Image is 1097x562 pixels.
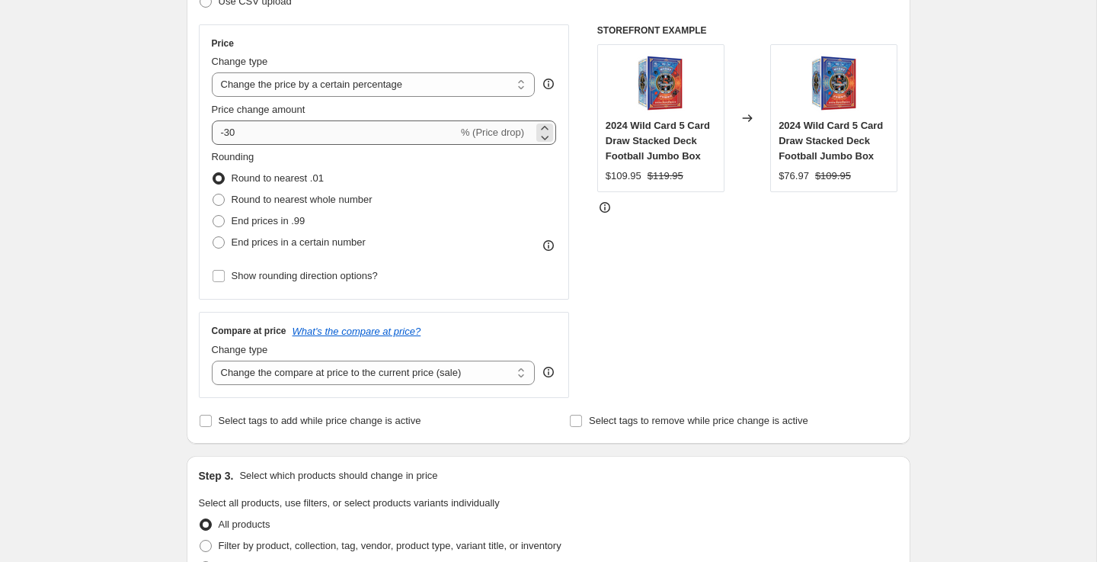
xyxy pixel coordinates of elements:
img: resizingforshopify-2025-08-26T114430.254_80x.png [630,53,691,114]
strike: $119.95 [648,169,683,184]
span: Show rounding direction options? [232,270,378,281]
span: Round to nearest whole number [232,194,373,205]
span: 2024 Wild Card 5 Card Draw Stacked Deck Football Jumbo Box [606,120,710,162]
span: % (Price drop) [461,127,524,138]
span: All products [219,519,270,530]
img: resizingforshopify-2025-08-26T114430.254_80x.png [804,53,865,114]
span: Select all products, use filters, or select products variants individually [199,497,500,509]
div: $109.95 [606,169,641,184]
span: Round to nearest .01 [232,172,324,184]
p: Select which products should change in price [239,468,437,483]
h2: Step 3. [199,468,234,483]
strike: $109.95 [815,169,851,184]
div: $76.97 [779,169,809,184]
span: Rounding [212,151,254,162]
input: -15 [212,120,458,145]
div: help [541,76,556,92]
span: Select tags to remove while price change is active [589,415,808,426]
span: Change type [212,344,268,355]
span: End prices in .99 [232,215,305,226]
h6: STOREFRONT EXAMPLE [597,24,898,37]
h3: Price [212,37,234,50]
span: Select tags to add while price change is active [219,415,421,426]
span: Price change amount [212,104,305,115]
span: Change type [212,56,268,67]
h3: Compare at price [212,325,286,337]
span: End prices in a certain number [232,236,366,248]
span: Filter by product, collection, tag, vendor, product type, variant title, or inventory [219,540,561,551]
span: 2024 Wild Card 5 Card Draw Stacked Deck Football Jumbo Box [779,120,883,162]
div: help [541,364,556,380]
button: What's the compare at price? [293,326,421,337]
